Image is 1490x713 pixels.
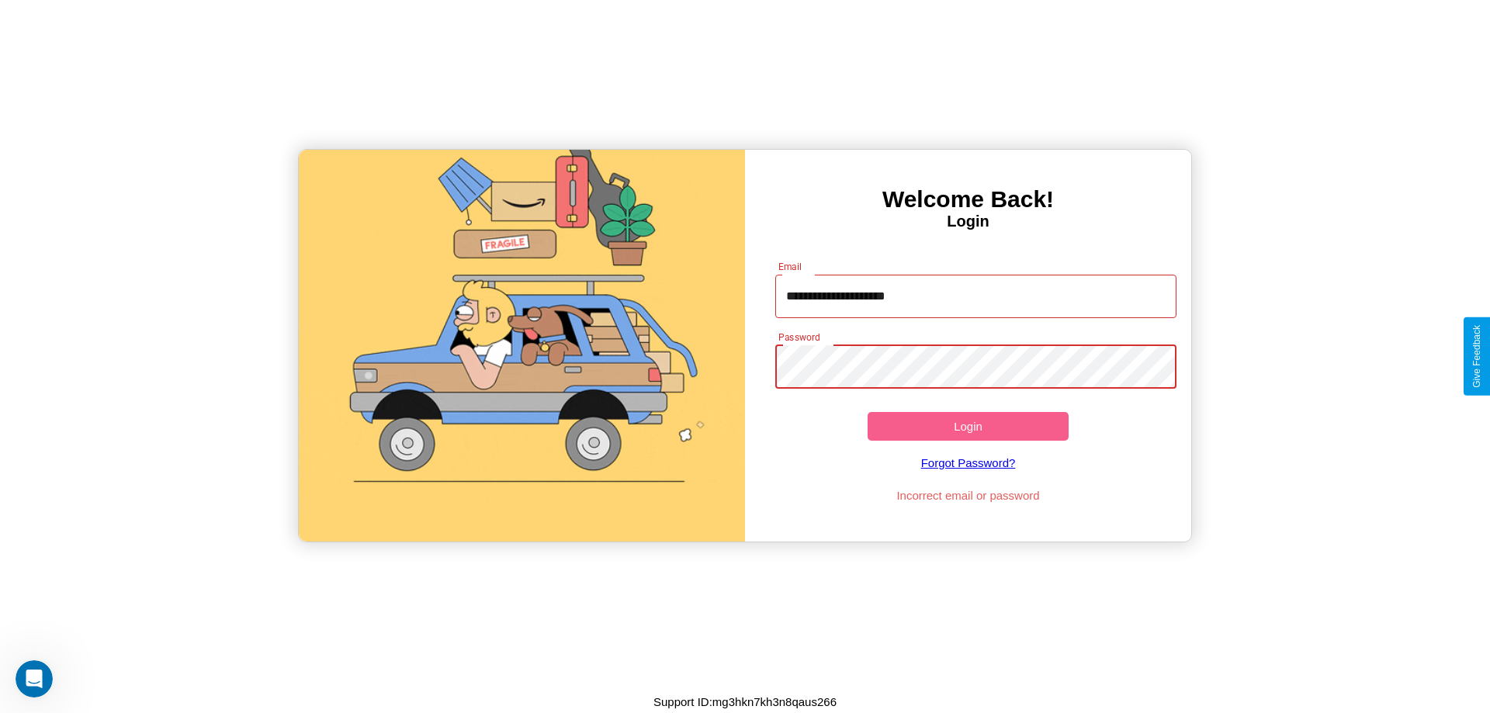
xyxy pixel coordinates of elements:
p: Incorrect email or password [768,485,1169,506]
img: gif [299,150,745,542]
a: Forgot Password? [768,441,1169,485]
label: Email [778,260,802,273]
label: Password [778,331,819,344]
button: Login [868,412,1069,441]
div: Give Feedback [1471,325,1482,388]
iframe: Intercom live chat [16,660,53,697]
p: Support ID: mg3hkn7kh3n8qaus266 [653,691,837,712]
h3: Welcome Back! [745,186,1191,213]
h4: Login [745,213,1191,230]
